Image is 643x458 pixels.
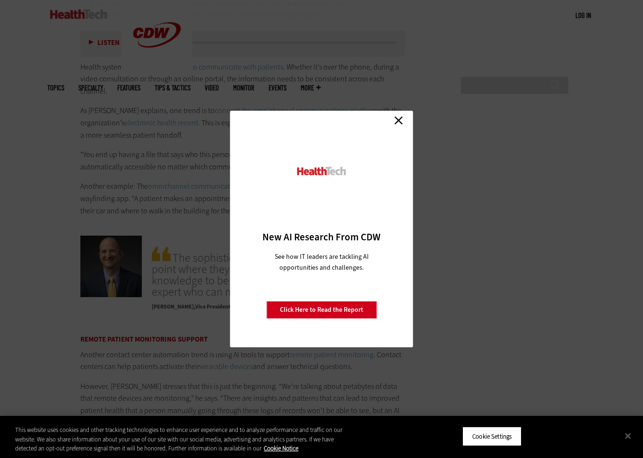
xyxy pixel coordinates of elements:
[617,425,638,446] button: Close
[391,113,406,127] a: Close
[266,301,377,319] a: Click Here to Read the Report
[462,426,521,446] button: Cookie Settings
[264,444,298,452] a: More information about your privacy
[15,425,354,453] div: This website uses cookies and other tracking technologies to enhance user experience and to analy...
[247,230,397,244] h3: New AI Research From CDW
[263,251,380,273] p: See how IT leaders are tackling AI opportunities and challenges.
[296,166,348,176] img: HealthTech_0.png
